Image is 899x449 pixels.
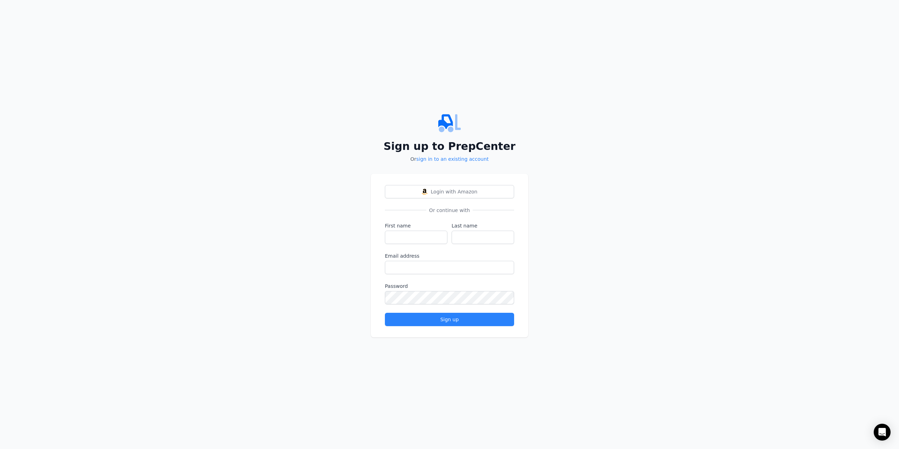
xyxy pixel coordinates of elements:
[426,207,473,214] span: Or continue with
[431,188,478,195] span: Login with Amazon
[385,313,514,326] button: Sign up
[385,252,514,259] label: Email address
[874,424,891,441] div: Open Intercom Messenger
[452,222,514,229] label: Last name
[371,140,528,153] h2: Sign up to PrepCenter
[385,185,514,198] button: Login with AmazonLogin with Amazon
[385,222,447,229] label: First name
[371,112,528,134] img: PrepCenter
[391,316,508,323] div: Sign up
[416,156,488,162] a: sign in to an existing account
[422,189,427,194] img: Login with Amazon
[385,283,514,290] label: Password
[371,156,528,163] p: Or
